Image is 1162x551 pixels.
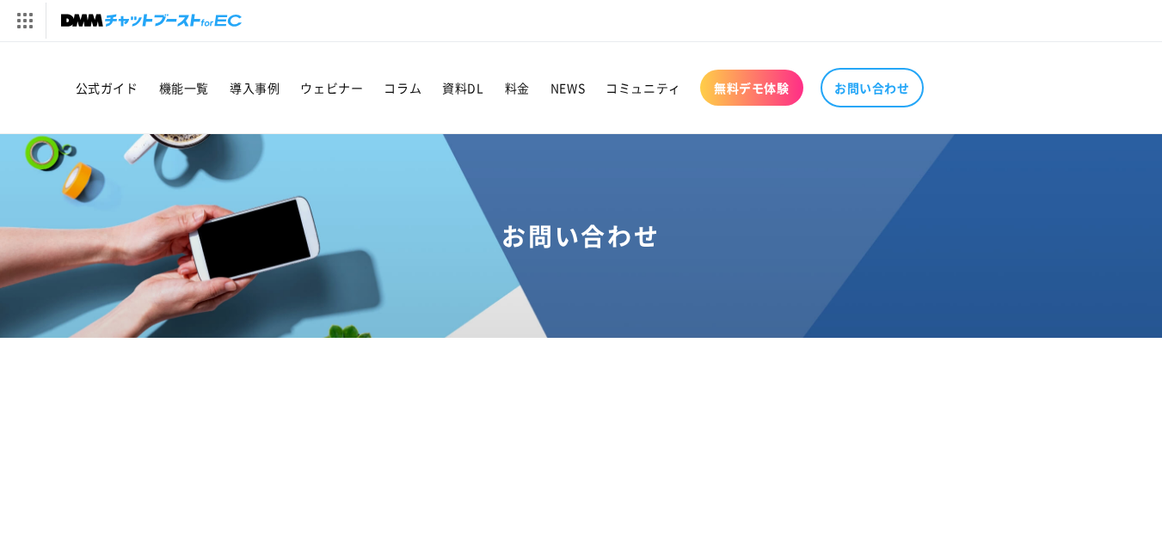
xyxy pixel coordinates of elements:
span: 資料DL [442,80,483,95]
span: コラム [384,80,421,95]
a: 資料DL [432,70,494,106]
a: ウェビナー [290,70,373,106]
span: コミュニティ [606,80,681,95]
span: 料金 [505,80,530,95]
a: 公式ガイド [65,70,149,106]
img: チャットブーストforEC [61,9,242,33]
span: ウェビナー [300,80,363,95]
a: コミュニティ [595,70,692,106]
a: 無料デモ体験 [700,70,803,106]
a: 料金 [495,70,540,106]
a: お問い合わせ [821,68,924,107]
span: 無料デモ体験 [714,80,790,95]
h1: お問い合わせ [21,220,1141,251]
span: お問い合わせ [834,80,910,95]
a: コラム [373,70,432,106]
a: 導入事例 [219,70,290,106]
a: 機能一覧 [149,70,219,106]
span: 機能一覧 [159,80,209,95]
a: NEWS [540,70,595,106]
span: 導入事例 [230,80,280,95]
span: NEWS [550,80,585,95]
span: 公式ガイド [76,80,138,95]
img: サービス [3,3,46,39]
